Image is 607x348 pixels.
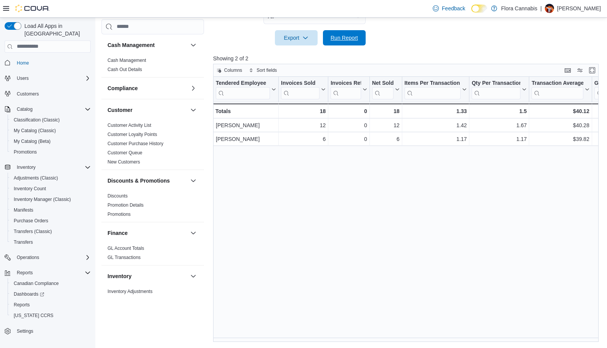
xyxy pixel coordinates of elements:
span: Customers [17,91,39,97]
button: My Catalog (Classic) [8,125,94,136]
a: Canadian Compliance [11,279,62,288]
input: Dark Mode [471,5,487,13]
a: My Catalog (Beta) [11,137,54,146]
a: Home [14,58,32,68]
a: New Customers [108,159,140,165]
span: Promotion Details [108,202,144,208]
span: Dashboards [14,291,44,297]
div: 1.42 [405,121,467,130]
a: Promotions [11,147,40,157]
span: Promotions [11,147,91,157]
div: 1.33 [404,107,467,116]
div: Customer [101,121,204,170]
button: Inventory Manager (Classic) [8,194,94,205]
span: Settings [17,328,33,334]
div: Invoices Sold [281,79,320,99]
span: GL Transactions [108,254,141,261]
button: Inventory Count [8,183,94,194]
button: Customer [108,106,187,114]
span: Reports [17,270,33,276]
div: 1.17 [405,134,467,144]
button: Invoices Sold [281,79,326,99]
span: Purchase Orders [11,216,91,225]
h3: Compliance [108,84,138,92]
div: Tendered Employee [216,79,270,99]
div: Cash Management [101,56,204,77]
h3: Customer [108,106,132,114]
span: Cash Out Details [108,66,142,73]
a: Reports [11,300,33,309]
a: Purchase Orders [11,216,51,225]
span: Classification (Classic) [14,117,60,123]
button: Adjustments (Classic) [8,173,94,183]
a: Promotions [108,212,131,217]
div: Kyle Pehkonen [545,4,554,13]
span: Transfers (Classic) [11,227,91,236]
img: Cova [15,5,50,12]
div: Invoices Ref [331,79,361,99]
span: Classification (Classic) [11,115,91,125]
a: Transfers [11,238,36,247]
div: 1.5 [472,107,527,116]
button: Invoices Ref [331,79,367,99]
a: Inventory Manager (Classic) [11,195,74,204]
span: [US_STATE] CCRS [14,312,53,319]
div: 18 [281,107,326,116]
p: [PERSON_NAME] [557,4,601,13]
span: Purchase Orders [14,218,48,224]
div: Discounts & Promotions [101,191,204,222]
h3: Inventory [108,272,132,280]
h3: Finance [108,229,128,237]
span: Customer Activity List [108,122,151,128]
span: Dashboards [11,290,91,299]
span: Home [14,58,91,68]
button: Customers [2,88,94,99]
span: Discounts [108,193,128,199]
div: Finance [101,244,204,265]
button: Inventory [108,272,187,280]
button: Reports [2,267,94,278]
div: 12 [281,121,326,130]
span: Reports [14,302,30,308]
button: Transfers [8,237,94,248]
div: Qty Per Transaction [472,79,520,87]
div: [PERSON_NAME] [216,134,276,144]
a: Customer Purchase History [108,141,164,146]
div: 0 [331,134,367,144]
span: My Catalog (Beta) [11,137,91,146]
a: Transfers (Classic) [11,227,55,236]
button: Transfers (Classic) [8,226,94,237]
div: Items Per Transaction [404,79,461,99]
span: Inventory Manager (Classic) [11,195,91,204]
span: Adjustments (Classic) [14,175,58,181]
div: 6 [372,134,400,144]
button: Inventory [2,162,94,173]
span: Users [14,74,91,83]
span: Customers [14,89,91,99]
span: Transfers (Classic) [14,228,52,235]
a: Customers [14,89,42,99]
div: Invoices Ref [331,79,361,87]
span: Transfers [14,239,33,245]
span: Sort fields [257,67,277,73]
button: Purchase Orders [8,215,94,226]
div: 12 [372,121,400,130]
p: Flora Cannabis [501,4,537,13]
span: Promotions [14,149,37,155]
p: Showing 2 of 2 [213,55,603,62]
button: Items Per Transaction [404,79,467,99]
div: $39.82 [532,134,589,144]
span: Export [279,30,313,45]
button: Export [275,30,318,45]
a: Customer Queue [108,150,142,155]
button: Operations [14,253,42,262]
button: Compliance [108,84,187,92]
span: Inventory Manager (Classic) [14,196,71,202]
button: Sort fields [246,66,280,75]
div: Net Sold [372,79,393,87]
button: Customer [189,105,198,115]
a: GL Account Totals [108,246,144,251]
